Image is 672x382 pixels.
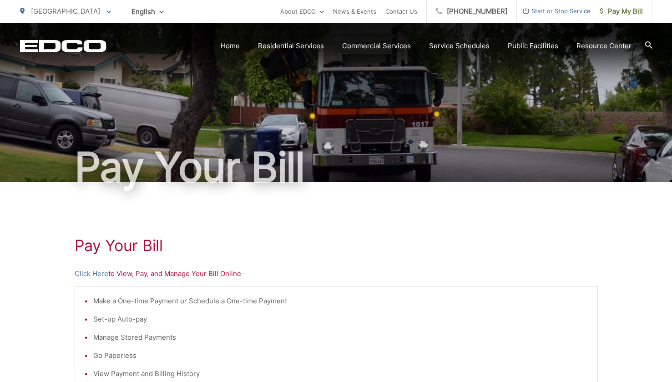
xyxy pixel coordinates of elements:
p: to View, Pay, and Manage Your Bill Online [75,268,598,279]
li: View Payment and Billing History [93,368,588,379]
a: Click Here [75,268,108,279]
span: [GEOGRAPHIC_DATA] [31,7,100,15]
a: Home [221,40,240,51]
li: Manage Stored Payments [93,332,588,343]
a: About EDCO [280,6,324,17]
a: Commercial Services [342,40,411,51]
a: Public Facilities [508,40,558,51]
a: Residential Services [258,40,324,51]
a: Contact Us [385,6,417,17]
span: Pay My Bill [600,6,643,17]
a: EDCD logo. Return to the homepage. [20,40,106,52]
a: Resource Center [576,40,632,51]
li: Go Paperless [93,350,588,361]
a: News & Events [333,6,376,17]
a: Service Schedules [429,40,490,51]
li: Set-up Auto-pay [93,314,588,325]
h1: Pay Your Bill [75,236,598,255]
span: English [125,4,171,20]
li: Make a One-time Payment or Schedule a One-time Payment [93,296,588,307]
h1: Pay Your Bill [20,145,652,190]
